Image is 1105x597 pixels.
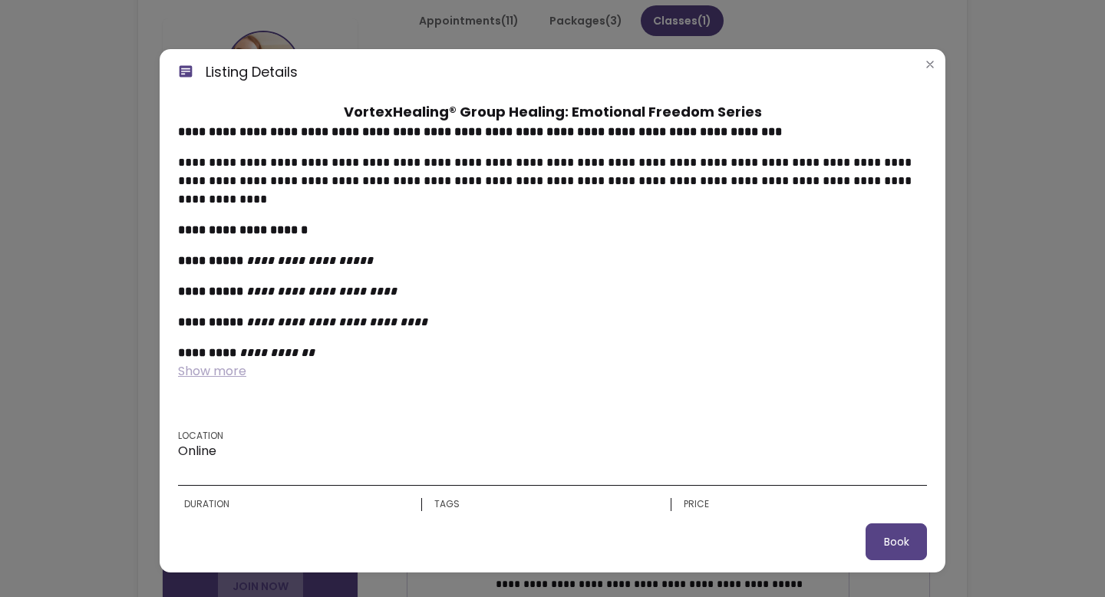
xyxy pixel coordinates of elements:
[684,498,921,510] label: Price
[178,430,223,442] label: Location
[918,52,942,77] button: Close
[684,510,921,529] p: £20
[434,498,671,510] label: Tags
[184,498,421,510] label: Duration
[206,61,298,83] span: Listing Details
[178,442,223,460] p: Online
[178,101,927,123] h1: VortexHealing® Group Healing: Emotional Freedom Series
[178,362,246,380] span: Show more
[184,510,421,529] p: 1 hour 30 mins
[866,523,927,560] button: Book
